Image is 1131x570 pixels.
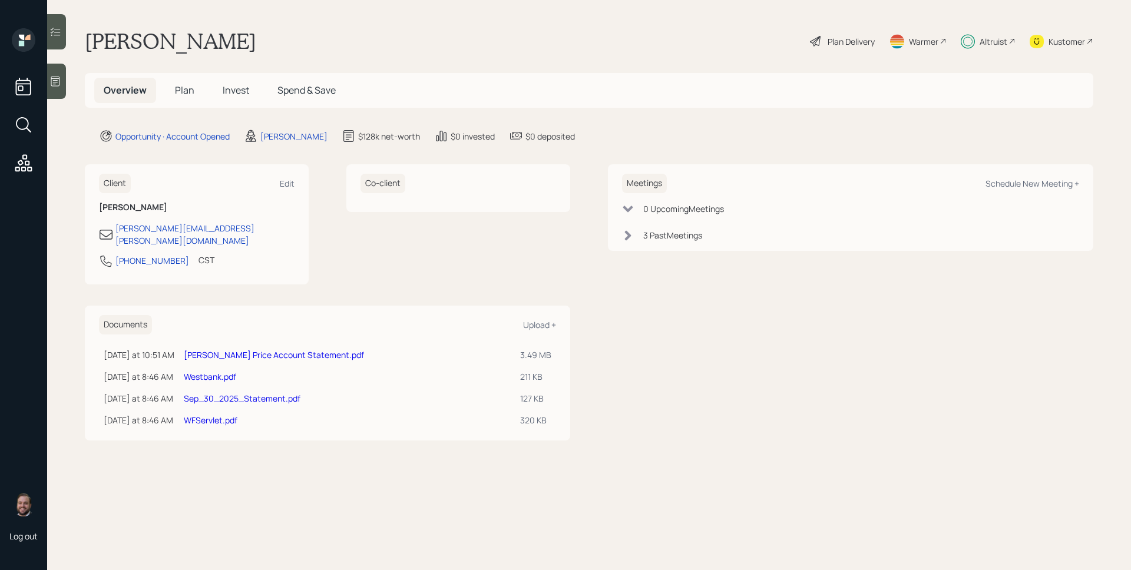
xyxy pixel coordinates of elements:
div: Schedule New Meeting + [986,178,1079,189]
div: [DATE] at 10:51 AM [104,349,174,361]
div: Plan Delivery [828,35,875,48]
h6: [PERSON_NAME] [99,203,295,213]
div: 3 Past Meeting s [643,229,702,241]
div: Edit [280,178,295,189]
div: $128k net-worth [358,130,420,142]
div: 3.49 MB [520,349,551,361]
div: Warmer [909,35,938,48]
div: Opportunity · Account Opened [115,130,230,142]
h6: Client [99,174,131,193]
div: 211 KB [520,370,551,383]
div: [DATE] at 8:46 AM [104,392,174,405]
div: [PERSON_NAME][EMAIL_ADDRESS][PERSON_NAME][DOMAIN_NAME] [115,222,295,247]
a: WFServlet.pdf [184,415,237,426]
a: Sep_30_2025_Statement.pdf [184,393,300,404]
div: [PERSON_NAME] [260,130,328,142]
div: [DATE] at 8:46 AM [104,370,174,383]
a: Westbank.pdf [184,371,236,382]
div: 320 KB [520,414,551,426]
h6: Co-client [361,174,405,193]
h1: [PERSON_NAME] [85,28,256,54]
span: Spend & Save [277,84,336,97]
span: Overview [104,84,147,97]
div: Log out [9,531,38,542]
a: [PERSON_NAME] Price Account Statement.pdf [184,349,364,360]
div: Altruist [980,35,1007,48]
div: [PHONE_NUMBER] [115,254,189,267]
div: Kustomer [1049,35,1085,48]
div: 127 KB [520,392,551,405]
div: $0 invested [451,130,495,142]
div: CST [199,254,214,266]
span: Plan [175,84,194,97]
div: [DATE] at 8:46 AM [104,414,174,426]
span: Invest [223,84,249,97]
div: 0 Upcoming Meeting s [643,203,724,215]
h6: Meetings [622,174,667,193]
h6: Documents [99,315,152,334]
img: james-distasi-headshot.png [12,493,35,516]
div: Upload + [523,319,556,330]
div: $0 deposited [525,130,575,142]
